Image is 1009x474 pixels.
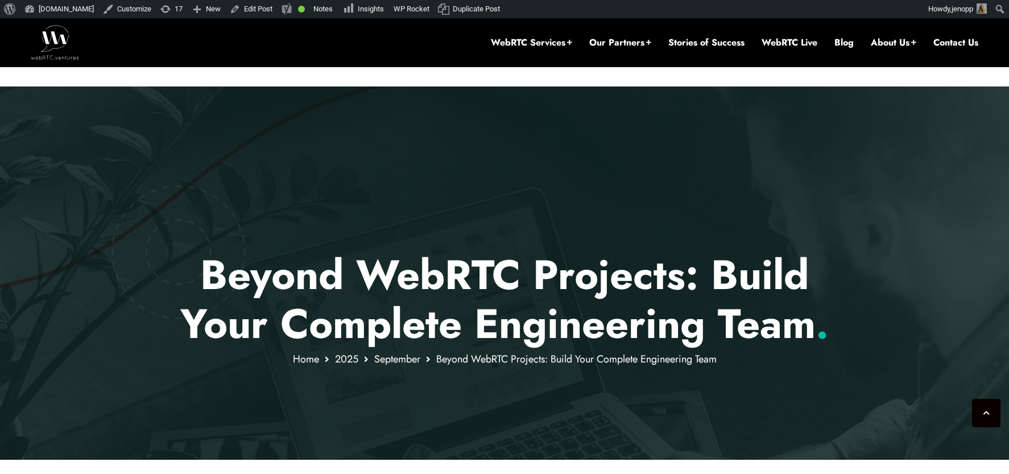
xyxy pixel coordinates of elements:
a: Our Partners [589,36,651,49]
span: Insights [358,5,384,13]
a: About Us [871,36,916,49]
a: Stories of Success [668,36,745,49]
a: WebRTC Live [762,36,817,49]
span: jenopp [952,5,973,13]
a: 2025 [335,352,358,366]
a: Home [293,352,319,366]
a: Contact Us [933,36,978,49]
a: Blog [834,36,854,49]
span: . [816,294,829,353]
a: WebRTC Services [491,36,572,49]
div: Good [298,6,305,13]
span: Beyond WebRTC Projects: Build Your Complete Engineering Team [436,352,717,366]
p: Beyond WebRTC Projects: Build Your Complete Engineering Team [172,250,838,349]
img: WebRTC.ventures [31,25,79,59]
a: September [374,352,420,366]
